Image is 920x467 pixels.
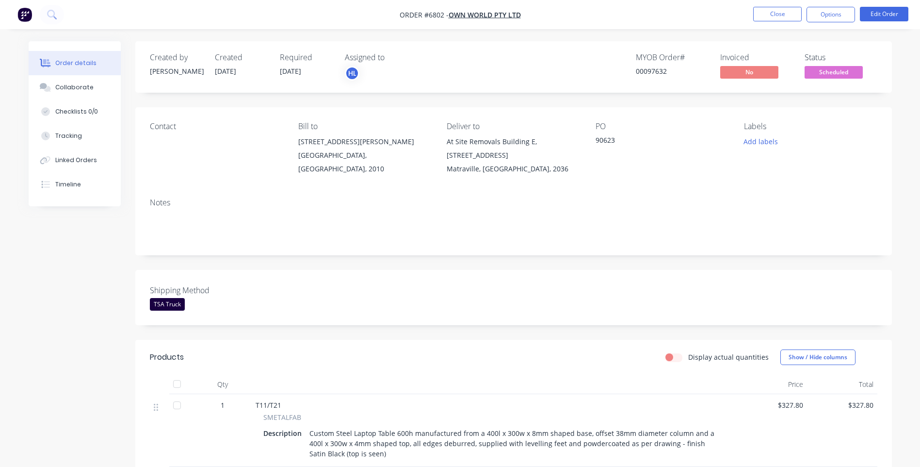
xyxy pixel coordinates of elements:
[805,53,877,62] div: Status
[306,426,725,461] div: Custom Steel Laptop Table 600h manufactured from a 400l x 300w x 8mm shaped base, offset 38mm dia...
[150,298,185,311] div: TSA Truck
[221,400,225,410] span: 1
[447,122,580,131] div: Deliver to
[55,156,97,165] div: Linked Orders
[400,10,449,19] span: Order #6802 -
[29,100,121,124] button: Checklists 0/0
[753,7,802,21] button: Close
[55,180,81,189] div: Timeline
[805,66,863,78] span: Scheduled
[215,67,236,76] span: [DATE]
[55,59,97,67] div: Order details
[55,132,82,140] div: Tracking
[29,75,121,100] button: Collaborate
[29,148,121,172] button: Linked Orders
[150,53,203,62] div: Created by
[55,107,98,116] div: Checklists 0/0
[720,66,778,78] span: No
[596,122,728,131] div: PO
[596,135,717,149] div: 90623
[345,66,359,81] button: HL
[447,135,580,176] div: At Site Removals Building E, [STREET_ADDRESS]Matraville, [GEOGRAPHIC_DATA], 2036
[29,172,121,197] button: Timeline
[737,375,807,394] div: Price
[447,162,580,176] div: Matraville, [GEOGRAPHIC_DATA], 2036
[807,375,877,394] div: Total
[150,122,283,131] div: Contact
[298,135,431,149] div: [STREET_ADDRESS][PERSON_NAME]
[744,122,877,131] div: Labels
[688,352,769,362] label: Display actual quantities
[150,66,203,76] div: [PERSON_NAME]
[805,66,863,81] button: Scheduled
[263,426,306,440] div: Description
[29,124,121,148] button: Tracking
[29,51,121,75] button: Order details
[636,66,709,76] div: 00097632
[636,53,709,62] div: MYOB Order #
[741,400,803,410] span: $327.80
[280,67,301,76] span: [DATE]
[298,149,431,176] div: [GEOGRAPHIC_DATA], [GEOGRAPHIC_DATA], 2010
[263,412,301,422] span: SMETALFAB
[150,284,271,296] label: Shipping Method
[55,83,94,92] div: Collaborate
[194,375,252,394] div: Qty
[739,135,783,148] button: Add labels
[17,7,32,22] img: Factory
[860,7,908,21] button: Edit Order
[298,135,431,176] div: [STREET_ADDRESS][PERSON_NAME][GEOGRAPHIC_DATA], [GEOGRAPHIC_DATA], 2010
[780,350,855,365] button: Show / Hide columns
[811,400,873,410] span: $327.80
[447,135,580,162] div: At Site Removals Building E, [STREET_ADDRESS]
[298,122,431,131] div: Bill to
[256,400,281,410] span: T11/T21
[449,10,521,19] a: Own World Pty Ltd
[280,53,333,62] div: Required
[215,53,268,62] div: Created
[807,7,855,22] button: Options
[150,198,877,207] div: Notes
[150,351,184,363] div: Products
[720,53,793,62] div: Invoiced
[345,53,442,62] div: Assigned to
